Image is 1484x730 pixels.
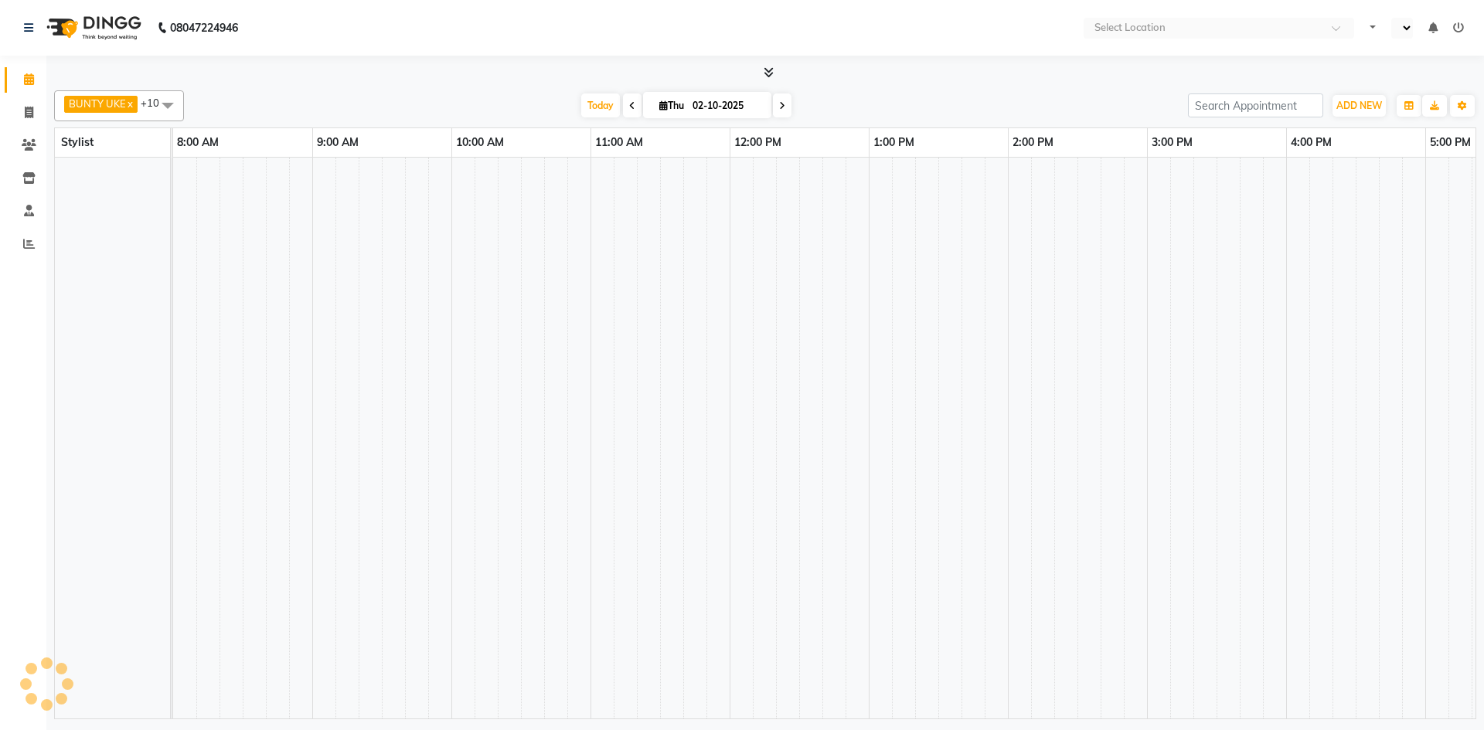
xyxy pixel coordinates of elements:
[1094,20,1166,36] div: Select Location
[591,131,647,154] a: 11:00 AM
[1336,100,1382,111] span: ADD NEW
[1188,93,1323,117] input: Search Appointment
[688,94,765,117] input: 2025-10-02
[1333,95,1386,117] button: ADD NEW
[1148,131,1196,154] a: 3:00 PM
[452,131,508,154] a: 10:00 AM
[170,6,238,49] b: 08047224946
[1009,131,1057,154] a: 2:00 PM
[61,135,94,149] span: Stylist
[173,131,223,154] a: 8:00 AM
[1426,131,1475,154] a: 5:00 PM
[141,97,171,109] span: +10
[39,6,145,49] img: logo
[655,100,688,111] span: Thu
[313,131,362,154] a: 9:00 AM
[581,93,620,117] span: Today
[69,97,126,110] span: BUNTY UKE
[1287,131,1336,154] a: 4:00 PM
[870,131,918,154] a: 1:00 PM
[126,97,133,110] a: x
[730,131,785,154] a: 12:00 PM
